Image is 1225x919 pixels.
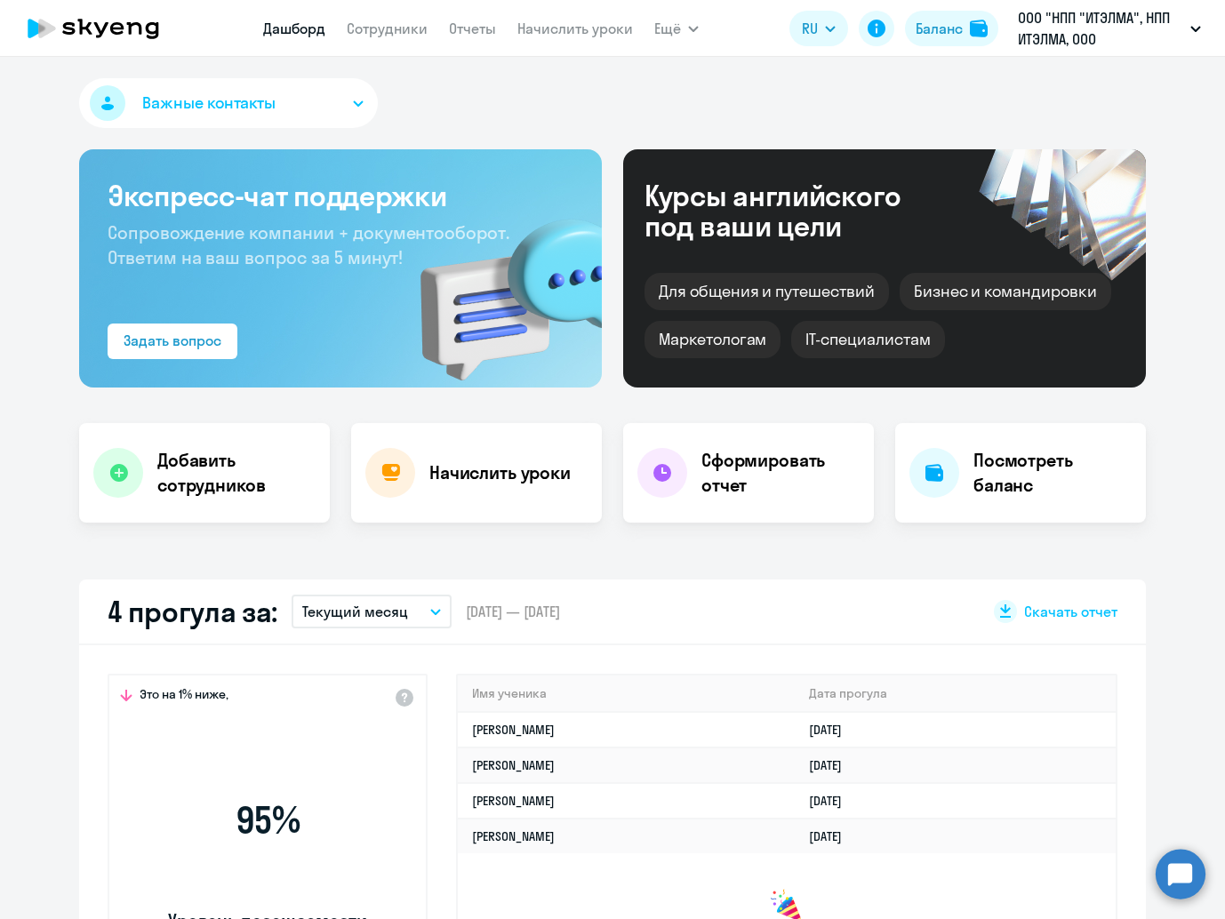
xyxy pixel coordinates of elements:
h2: 4 прогула за: [108,594,277,629]
div: IT-специалистам [791,321,944,358]
div: Задать вопрос [124,330,221,351]
a: [DATE] [809,757,856,773]
div: Бизнес и командировки [900,273,1111,310]
h3: Экспресс-чат поддержки [108,178,573,213]
a: [PERSON_NAME] [472,722,555,738]
th: Дата прогула [795,675,1116,712]
h4: Добавить сотрудников [157,448,316,498]
div: Баланс [916,18,963,39]
button: Ещё [654,11,699,46]
button: Балансbalance [905,11,998,46]
span: Важные контакты [142,92,276,115]
p: Текущий месяц [302,601,408,622]
h4: Сформировать отчет [701,448,860,498]
div: Маркетологам [645,321,781,358]
div: Для общения и путешествий [645,273,889,310]
a: [PERSON_NAME] [472,793,555,809]
button: RU [789,11,848,46]
a: [DATE] [809,722,856,738]
p: ООО "НПП "ИТЭЛМА", НПП ИТЭЛМА, ООО [1018,7,1183,50]
span: RU [802,18,818,39]
a: Дашборд [263,20,325,37]
img: bg-img [395,188,602,388]
th: Имя ученика [458,675,795,712]
span: [DATE] — [DATE] [466,602,560,621]
img: balance [970,20,988,37]
a: Сотрудники [347,20,428,37]
h4: Начислить уроки [429,460,571,485]
span: Ещё [654,18,681,39]
span: 95 % [165,799,370,842]
a: Начислить уроки [517,20,633,37]
button: Важные контакты [79,78,378,128]
span: Сопровождение компании + документооборот. Ответим на ваш вопрос за 5 минут! [108,221,509,268]
button: Текущий месяц [292,595,452,628]
a: [PERSON_NAME] [472,757,555,773]
a: [DATE] [809,793,856,809]
div: Курсы английского под ваши цели [645,180,949,241]
button: ООО "НПП "ИТЭЛМА", НПП ИТЭЛМА, ООО [1009,7,1210,50]
a: Отчеты [449,20,496,37]
button: Задать вопрос [108,324,237,359]
a: [PERSON_NAME] [472,828,555,844]
span: Это на 1% ниже, [140,686,228,707]
a: [DATE] [809,828,856,844]
h4: Посмотреть баланс [973,448,1132,498]
span: Скачать отчет [1024,602,1117,621]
